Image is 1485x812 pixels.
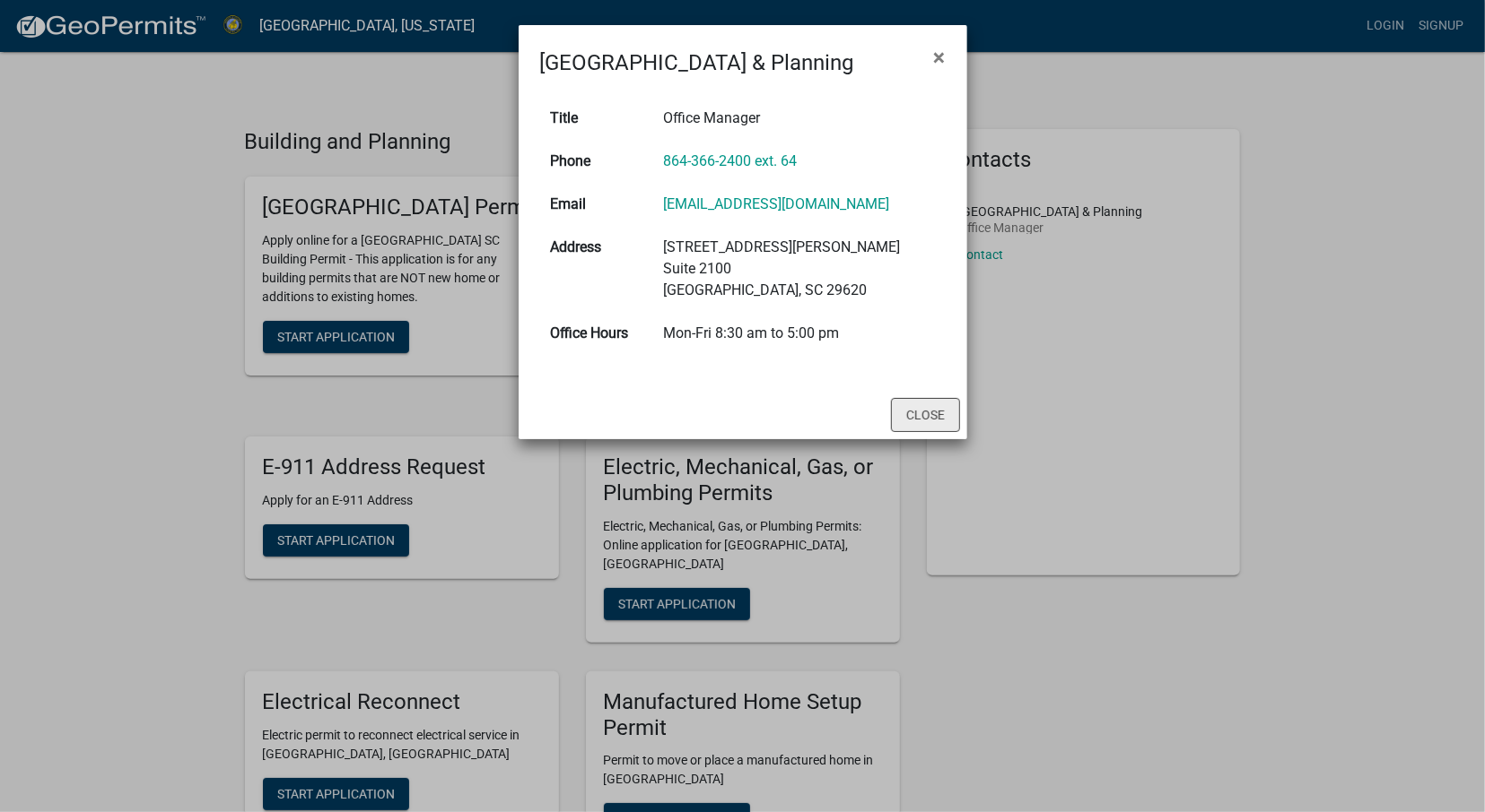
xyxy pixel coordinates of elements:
h4: [GEOGRAPHIC_DATA] & Planning [540,47,854,79]
span: × [934,45,946,70]
td: [STREET_ADDRESS][PERSON_NAME] Suite 2100 [GEOGRAPHIC_DATA], SC 29620 [652,226,945,312]
div: Mon-Fri 8:30 am to 5:00 pm [663,323,934,344]
td: Office Manager [652,97,945,140]
a: 864-366-2400 ext. 64 [663,152,797,169]
th: Address [540,226,653,312]
a: [EMAIL_ADDRESS][DOMAIN_NAME] [663,195,889,212]
th: Title [540,97,653,140]
th: Office Hours [540,312,653,355]
th: Phone [540,140,653,183]
button: Close [920,32,960,82]
button: Close [891,398,960,432]
th: Email [540,183,653,226]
